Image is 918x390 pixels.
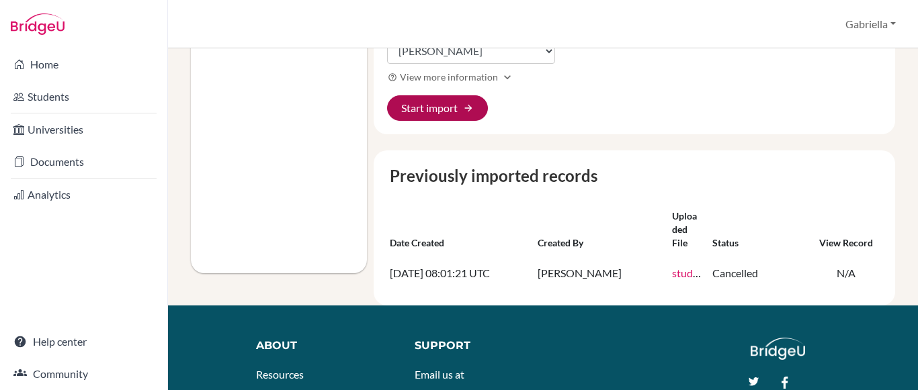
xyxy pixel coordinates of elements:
th: View record [808,204,884,255]
a: students.xlsx [672,266,733,279]
th: Status [707,204,808,255]
button: View more informationExpand more [387,69,515,85]
th: Date created [384,204,532,255]
img: Bridge-U [11,13,65,35]
div: About [256,338,384,354]
a: Community [3,360,165,387]
a: Universities [3,116,165,143]
span: View more information [400,70,498,84]
th: Uploaded file [667,204,707,255]
a: Students [3,83,165,110]
a: Help center [3,328,165,355]
td: Cancelled [707,255,808,292]
td: [PERSON_NAME] [532,255,667,292]
i: Expand more [501,70,514,84]
img: logo_white@2x-f4f0deed5e89b7ecb1c2cc34c3e3d731f90f0f143d5ea2071677605dd97b5244.png [751,338,805,360]
a: Resources [256,368,304,381]
a: Analytics [3,181,165,208]
div: Support [415,338,530,354]
caption: Previously imported records [384,164,884,188]
a: Home [3,51,165,78]
span: arrow_forward [463,103,474,113]
button: Gabriella [839,11,902,37]
td: [DATE] 08:01:21 UTC [384,255,532,292]
i: help_outline [388,72,397,82]
th: Created by [532,204,667,255]
button: Start import [387,95,488,121]
a: Documents [3,148,165,175]
p: N/A [813,266,879,281]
